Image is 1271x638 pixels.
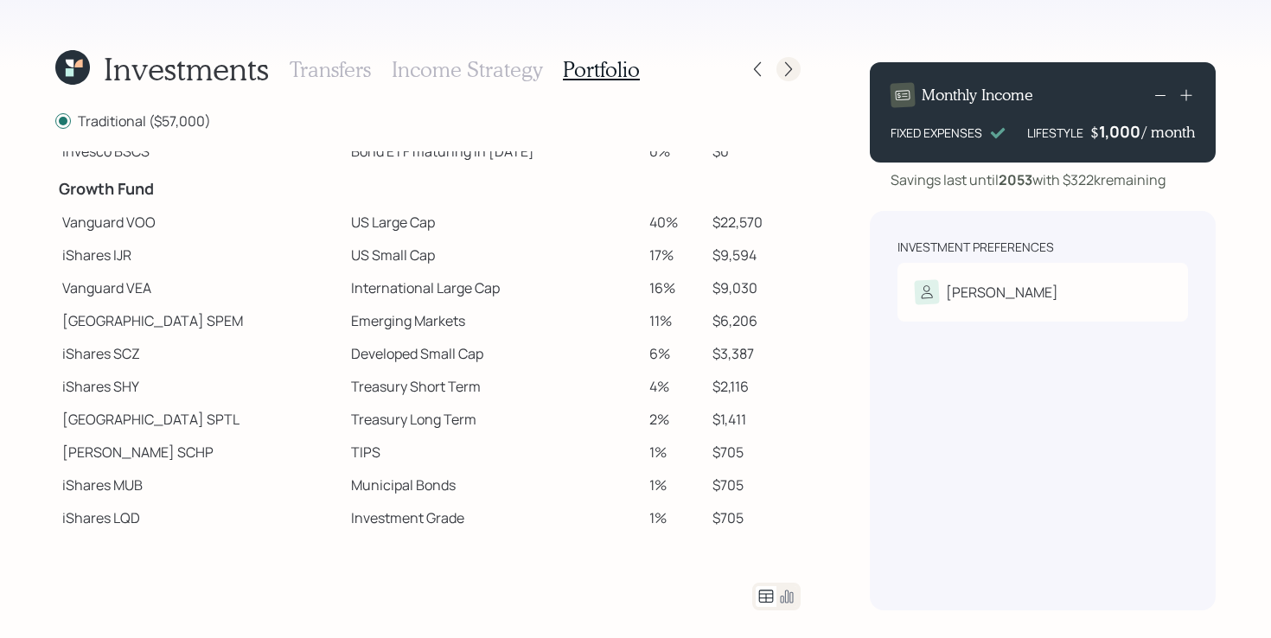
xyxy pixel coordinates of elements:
[344,469,642,501] td: Municipal Bonds
[706,271,801,304] td: $9,030
[1142,123,1195,142] h4: / month
[922,86,1033,105] h4: Monthly Income
[642,304,706,337] td: 11%
[290,57,371,82] h3: Transfers
[563,57,640,82] h3: Portfolio
[642,135,706,168] td: 0%
[706,436,801,469] td: $705
[642,370,706,403] td: 4%
[55,304,344,337] td: [GEOGRAPHIC_DATA] SPEM
[344,337,642,370] td: Developed Small Cap
[1027,124,1083,142] div: LIFESTYLE
[344,436,642,469] td: TIPS
[344,370,642,403] td: Treasury Short Term
[344,271,642,304] td: International Large Cap
[1090,123,1099,142] h4: $
[344,135,642,168] td: Bond ETF maturing in [DATE]
[344,206,642,239] td: US Large Cap
[642,403,706,436] td: 2%
[344,304,642,337] td: Emerging Markets
[55,206,344,239] td: Vanguard VOO
[59,180,341,199] h4: Growth Fund
[104,50,269,87] h1: Investments
[706,337,801,370] td: $3,387
[55,370,344,403] td: iShares SHY
[55,337,344,370] td: iShares SCZ
[55,112,211,131] label: Traditional ($57,000)
[55,436,344,469] td: [PERSON_NAME] SCHP
[1099,121,1142,142] div: 1,000
[642,501,706,534] td: 1%
[55,469,344,501] td: iShares MUB
[642,206,706,239] td: 40%
[891,124,982,142] div: FIXED EXPENSES
[344,403,642,436] td: Treasury Long Term
[891,169,1166,190] div: Savings last until with $322k remaining
[706,206,801,239] td: $22,570
[706,370,801,403] td: $2,116
[344,501,642,534] td: Investment Grade
[897,239,1054,256] div: Investment Preferences
[642,469,706,501] td: 1%
[55,135,344,168] td: Invesco BSCS
[706,501,801,534] td: $705
[706,239,801,271] td: $9,594
[344,239,642,271] td: US Small Cap
[706,469,801,501] td: $705
[999,170,1032,189] b: 2053
[55,403,344,436] td: [GEOGRAPHIC_DATA] SPTL
[55,239,344,271] td: iShares IJR
[392,57,542,82] h3: Income Strategy
[946,282,1058,303] div: [PERSON_NAME]
[706,403,801,436] td: $1,411
[642,337,706,370] td: 6%
[642,436,706,469] td: 1%
[706,304,801,337] td: $6,206
[55,271,344,304] td: Vanguard VEA
[706,135,801,168] td: $0
[642,271,706,304] td: 16%
[55,501,344,534] td: iShares LQD
[642,239,706,271] td: 17%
